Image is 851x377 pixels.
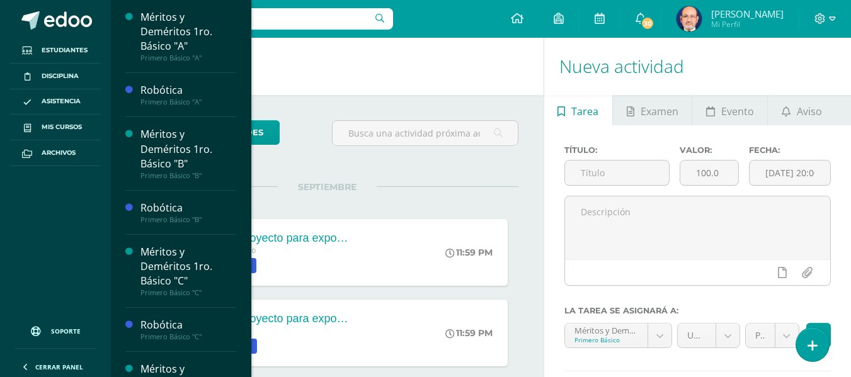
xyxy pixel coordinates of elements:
input: Busca una actividad próxima aquí... [333,121,517,145]
a: Archivos [10,140,101,166]
a: Examen [613,95,692,125]
img: 3d645cbe1293924e2eb96234d7fd56d6.png [677,6,702,31]
span: Mis cursos [42,122,82,132]
span: [PERSON_NAME] [711,8,784,20]
a: Méritos y Deméritos 1ro. Básico "B"Primero Básico "B" [140,127,236,179]
div: Robótica [140,201,236,215]
div: Guía 4: Proyecto para exposición [198,232,349,245]
div: Primero Básico [574,335,639,344]
span: Soporte [51,327,81,335]
div: Guía 4: Proyecto para exposición [198,312,349,325]
a: Asistencia [10,89,101,115]
label: Valor: [680,145,739,155]
a: Prueba Corta (0.0%) [746,324,799,347]
input: Título [565,160,669,185]
input: Fecha de entrega [750,160,830,185]
input: Puntos máximos [680,160,738,185]
div: 11:59 PM [445,247,493,258]
span: Unidad 4 [687,324,706,347]
span: Archivos [42,148,76,158]
span: Disciplina [42,71,79,81]
div: Méritos y Deméritos 1ro. Básico "A" 'A' [574,324,639,335]
div: Primero Básico "C" [140,332,236,341]
div: Primero Básico "B" [140,215,236,224]
span: Aviso [797,96,822,127]
label: Título: [564,145,670,155]
a: Méritos y Deméritos 1ro. Básico "A" 'A'Primero Básico [565,324,672,347]
h1: Actividades [126,38,528,95]
span: Estudiantes [42,45,88,55]
a: Méritos y Deméritos 1ro. Básico "A"Primero Básico "A" [140,10,236,62]
div: Méritos y Deméritos 1ro. Básico "C" [140,245,236,288]
div: Robótica [140,318,236,332]
span: Tarea [571,96,598,127]
span: Cerrar panel [35,363,83,371]
div: Primero Básico "B" [140,171,236,180]
a: Soporte [15,314,96,345]
span: Evento [721,96,754,127]
a: Estudiantes [10,38,101,64]
div: Primero Básico "A" [140,98,236,106]
span: Examen [641,96,678,127]
span: Prueba Corta (0.0%) [755,324,765,347]
a: Disciplina [10,64,101,89]
a: RobóticaPrimero Básico "B" [140,201,236,224]
span: Asistencia [42,96,81,106]
div: Primero Básico "C" [140,288,236,297]
div: Robótica [140,83,236,98]
span: 30 [641,16,654,30]
a: RobóticaPrimero Básico "A" [140,83,236,106]
label: Fecha: [749,145,831,155]
a: Aviso [768,95,835,125]
span: SEPTIEMBRE [278,181,377,193]
a: Evento [692,95,767,125]
a: Méritos y Deméritos 1ro. Básico "C"Primero Básico "C" [140,245,236,297]
div: Primero Básico "A" [140,53,236,62]
a: Unidad 4 [678,324,740,347]
span: Mi Perfil [711,19,784,30]
div: Méritos y Deméritos 1ro. Básico "A" [140,10,236,53]
h1: Nueva actividad [559,38,836,95]
label: La tarea se asignará a: [564,306,831,315]
div: Méritos y Deméritos 1ro. Básico "B" [140,127,236,171]
div: 11:59 PM [445,327,493,339]
a: Tarea [544,95,612,125]
a: RobóticaPrimero Básico "C" [140,318,236,341]
input: Busca un usuario... [119,8,393,30]
a: Mis cursos [10,115,101,140]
